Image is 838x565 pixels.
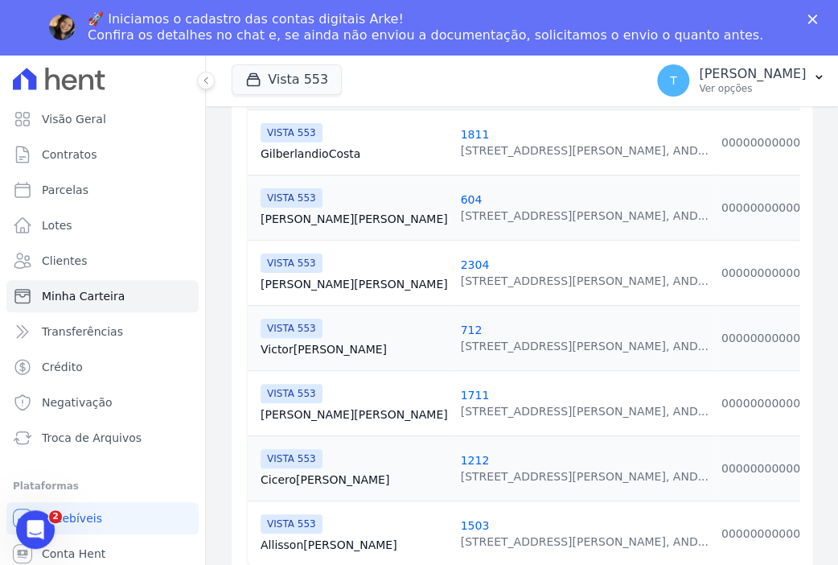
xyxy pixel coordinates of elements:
iframe: Intercom live chat [16,510,55,549]
span: Clientes [42,253,87,269]
a: Negativação [6,386,199,419]
a: Minha Carteira [6,280,199,312]
a: Recebíveis [6,502,199,534]
span: Negativação [42,394,113,410]
span: 2 [49,510,62,523]
span: Parcelas [42,182,88,198]
a: GilberlandioCosta [261,146,448,162]
span: VISTA 553 [261,123,322,142]
span: Conta Hent [42,546,105,562]
a: Cicero[PERSON_NAME] [261,472,448,488]
div: [STREET_ADDRESS][PERSON_NAME], AND... [461,208,709,224]
a: Lotes [6,209,199,241]
span: Contratos [42,146,97,163]
span: Crédito [42,359,83,375]
a: Crédito [6,351,199,383]
a: [PERSON_NAME][PERSON_NAME] [261,211,448,227]
div: Fechar [807,14,824,24]
a: Allisson[PERSON_NAME] [261,537,448,553]
a: 1811 [461,128,490,141]
div: Plataformas [13,476,192,496]
span: Minha Carteira [42,288,125,304]
span: VISTA 553 [261,449,322,468]
div: [STREET_ADDRESS][PERSON_NAME], AND... [461,142,709,159]
a: Troca de Arquivos [6,422,199,454]
a: 1711 [461,389,490,402]
div: [STREET_ADDRESS][PERSON_NAME], AND... [461,534,709,550]
span: Visão Geral [42,111,106,127]
div: 🚀 Iniciamos o cadastro das contas digitais Arke! Confira os detalhes no chat e, se ainda não envi... [88,11,763,43]
a: Victor[PERSON_NAME] [261,341,448,357]
p: [PERSON_NAME] [699,66,806,82]
div: [STREET_ADDRESS][PERSON_NAME], AND... [461,468,709,485]
a: Parcelas [6,174,199,206]
a: 604 [461,193,483,206]
div: [STREET_ADDRESS][PERSON_NAME], AND... [461,338,709,354]
span: VISTA 553 [261,319,322,338]
a: Visão Geral [6,103,199,135]
button: Vista 553 [232,64,342,95]
a: Transferências [6,315,199,348]
span: VISTA 553 [261,254,322,273]
span: T [670,75,677,86]
a: 1212 [461,454,490,467]
p: Ver opções [699,82,806,95]
span: Recebíveis [42,510,102,526]
span: VISTA 553 [261,188,322,208]
a: 2304 [461,258,490,271]
span: Lotes [42,217,72,233]
a: [PERSON_NAME][PERSON_NAME] [261,406,448,423]
a: Clientes [6,245,199,277]
span: Troca de Arquivos [42,430,142,446]
a: Contratos [6,138,199,171]
div: [STREET_ADDRESS][PERSON_NAME], AND... [461,273,709,289]
a: [PERSON_NAME][PERSON_NAME] [261,276,448,292]
a: 712 [461,324,483,336]
span: Transferências [42,324,123,340]
a: 1503 [461,519,490,532]
span: VISTA 553 [261,384,322,403]
div: [STREET_ADDRESS][PERSON_NAME], AND... [461,403,709,419]
span: VISTA 553 [261,514,322,534]
img: Profile image for Adriane [49,14,75,40]
button: T [PERSON_NAME] Ver opções [644,58,838,103]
